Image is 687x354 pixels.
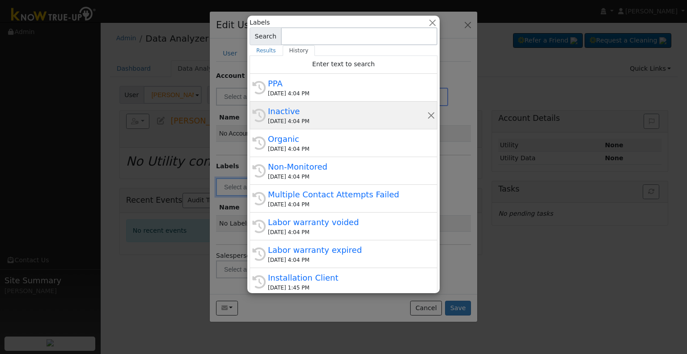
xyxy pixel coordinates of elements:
[283,45,315,56] a: History
[268,77,427,90] div: PPA
[268,145,427,153] div: [DATE] 4:04 PM
[268,105,427,117] div: Inactive
[252,275,266,289] i: History
[252,220,266,233] i: History
[252,136,266,150] i: History
[268,161,427,173] div: Non-Monitored
[268,216,427,228] div: Labor warranty voided
[252,192,266,205] i: History
[312,60,375,68] span: Enter text to search
[268,188,427,200] div: Multiple Contact Attempts Failed
[268,228,427,236] div: [DATE] 4:04 PM
[427,111,436,120] button: Remove this history
[268,272,427,284] div: Installation Client
[250,27,281,45] span: Search
[252,164,266,178] i: History
[268,133,427,145] div: Organic
[268,173,427,181] div: [DATE] 4:04 PM
[268,90,427,98] div: [DATE] 4:04 PM
[268,284,427,292] div: [DATE] 1:45 PM
[268,256,427,264] div: [DATE] 4:04 PM
[252,109,266,122] i: History
[252,247,266,261] i: History
[268,117,427,125] div: [DATE] 4:04 PM
[268,244,427,256] div: Labor warranty expired
[268,200,427,209] div: [DATE] 4:04 PM
[252,81,266,94] i: History
[250,45,283,56] a: Results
